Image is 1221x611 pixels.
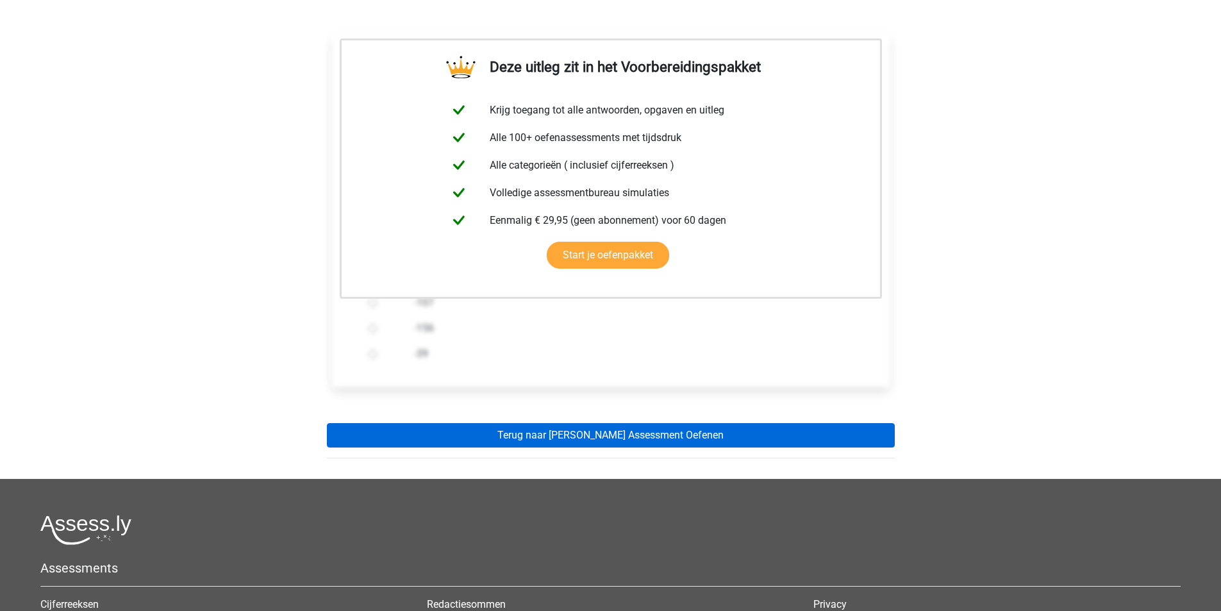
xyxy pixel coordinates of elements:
[547,242,669,269] a: Start je oefenpakket
[40,560,1181,576] h5: Assessments
[414,346,849,362] label: -39
[427,598,506,610] a: Redactiesommen
[40,515,131,545] img: Assessly logo
[414,295,849,310] label: -107
[414,321,849,336] label: -156
[813,598,847,610] a: Privacy
[40,598,99,610] a: Cijferreeksen
[327,423,895,448] a: Terug naar [PERSON_NAME] Assessment Oefenen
